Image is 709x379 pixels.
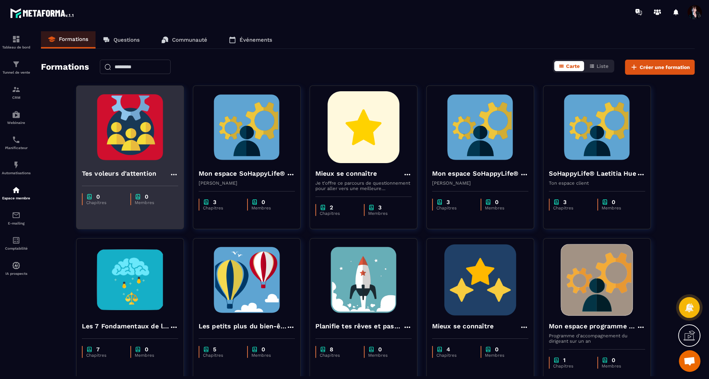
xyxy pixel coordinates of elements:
[213,199,216,205] p: 3
[553,357,560,364] img: chapter
[76,85,193,238] a: formation-backgroundTes voleurs d'attentionchapter0Chapitreschapter0Membres
[251,199,258,205] img: chapter
[432,321,494,331] h4: Mieux se connaître
[549,321,636,331] h4: Mon espace programme de coaching du dirigeant
[135,353,171,358] p: Membres
[12,135,20,144] img: scheduler
[199,180,295,186] p: [PERSON_NAME]
[432,168,519,179] h4: Mon espace SoHappyLife®
[135,346,141,353] img: chapter
[320,204,326,211] img: chapter
[2,246,31,250] p: Comptabilité
[240,37,272,43] p: Événements
[2,55,31,80] a: formationformationTunnel de vente
[82,91,178,163] img: formation-background
[679,350,700,372] a: Ouvrir le chat
[2,121,31,125] p: Webinaire
[585,61,613,71] button: Liste
[310,85,426,238] a: formation-backgroundMieux se connaîtreJe t'offre ce parcours de questionnement pour aller vers un...
[378,204,381,211] p: 3
[2,130,31,155] a: schedulerschedulerPlanificateur
[485,199,491,205] img: chapter
[566,63,580,69] span: Carte
[2,221,31,225] p: E-mailing
[193,85,310,238] a: formation-backgroundMon espace SoHappyLife®[PERSON_NAME]chapter3Chapitreschapter0Membres
[199,168,285,179] h4: Mon espace SoHappyLife®
[485,205,521,211] p: Membres
[320,346,326,353] img: chapter
[135,193,141,200] img: chapter
[602,357,608,364] img: chapter
[12,236,20,245] img: accountant
[154,31,214,48] a: Communauté
[315,91,412,163] img: formation-background
[549,168,636,179] h4: SoHappyLife® Laetitia Hue
[446,346,450,353] p: 4
[2,45,31,49] p: Tableau de bord
[82,321,170,331] h4: Les 7 Fondamentaux de la Stabilité Émotionnelle
[378,346,382,353] p: 0
[261,199,265,205] p: 0
[553,205,590,211] p: Chapitres
[485,353,521,358] p: Membres
[86,353,123,358] p: Chapitres
[436,353,473,358] p: Chapitres
[172,37,207,43] p: Communauté
[251,353,288,358] p: Membres
[320,353,357,358] p: Chapitres
[145,193,148,200] p: 0
[315,244,412,316] img: formation-background
[2,105,31,130] a: automationsautomationsWebinaire
[222,31,279,48] a: Événements
[549,91,645,163] img: formation-background
[82,168,157,179] h4: Tes voleurs d'attention
[96,31,147,48] a: Questions
[368,211,404,216] p: Membres
[2,70,31,74] p: Tunnel de vente
[203,199,209,205] img: chapter
[41,60,89,75] h2: Formations
[368,346,375,353] img: chapter
[432,244,528,316] img: formation-background
[2,146,31,150] p: Planificateur
[12,211,20,219] img: email
[12,161,20,169] img: automations
[602,205,638,211] p: Membres
[2,196,31,200] p: Espace membre
[203,205,240,211] p: Chapitres
[135,200,171,205] p: Membres
[2,155,31,180] a: automationsautomationsAutomatisations
[199,91,295,163] img: formation-background
[82,244,178,316] img: formation-background
[436,346,443,353] img: chapter
[2,272,31,276] p: IA prospects
[203,346,209,353] img: chapter
[261,346,265,353] p: 0
[199,321,286,331] h4: Les petits plus du bien-être
[436,205,473,211] p: Chapitres
[426,85,543,238] a: formation-backgroundMon espace SoHappyLife®[PERSON_NAME]chapter3Chapitreschapter0Membres
[12,261,20,270] img: automations
[485,346,491,353] img: chapter
[86,346,93,353] img: chapter
[12,60,20,69] img: formation
[436,199,443,205] img: chapter
[12,85,20,94] img: formation
[96,193,100,200] p: 0
[251,346,258,353] img: chapter
[495,346,499,353] p: 0
[320,211,357,216] p: Chapitres
[41,31,96,48] a: Formations
[2,80,31,105] a: formationformationCRM
[315,180,412,191] p: Je t'offre ce parcours de questionnement pour aller vers une meilleure connaissance de toi et de ...
[10,6,75,19] img: logo
[368,353,404,358] p: Membres
[2,96,31,100] p: CRM
[315,168,377,179] h4: Mieux se connaître
[86,200,123,205] p: Chapitres
[549,180,645,186] p: Ton espace client
[330,346,333,353] p: 8
[432,180,528,186] p: [PERSON_NAME]
[602,364,638,369] p: Membres
[553,199,560,205] img: chapter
